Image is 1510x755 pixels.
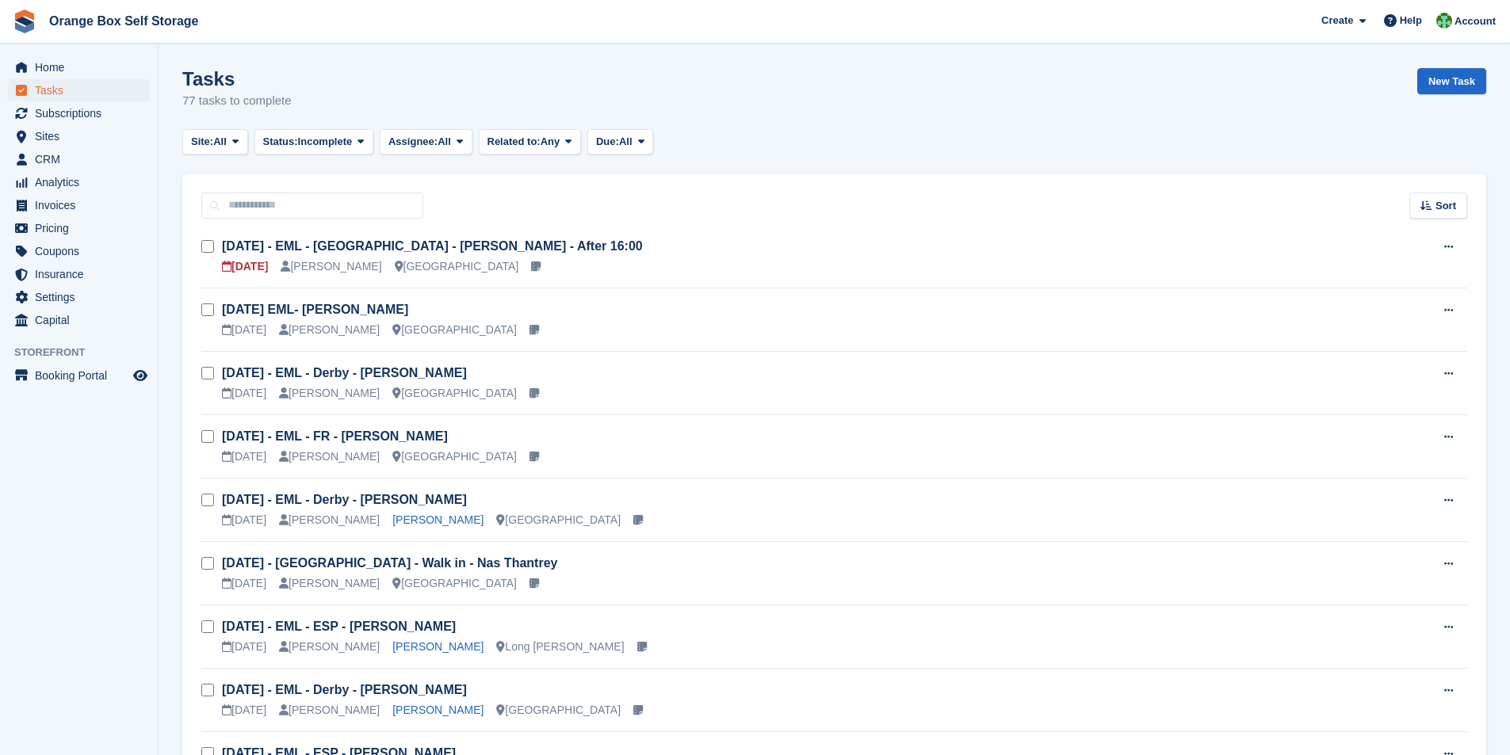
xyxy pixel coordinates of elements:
[479,129,581,155] button: Related to: Any
[8,286,150,308] a: menu
[496,702,621,719] div: [GEOGRAPHIC_DATA]
[8,217,150,239] a: menu
[222,575,266,592] div: [DATE]
[213,134,227,150] span: All
[222,493,467,506] a: [DATE] - EML - Derby - [PERSON_NAME]
[8,125,150,147] a: menu
[222,258,268,275] div: [DATE]
[392,575,517,592] div: [GEOGRAPHIC_DATA]
[8,240,150,262] a: menu
[279,448,380,465] div: [PERSON_NAME]
[35,194,130,216] span: Invoices
[182,92,292,110] p: 77 tasks to complete
[43,8,205,34] a: Orange Box Self Storage
[279,639,380,655] div: [PERSON_NAME]
[1435,198,1456,214] span: Sort
[35,171,130,193] span: Analytics
[13,10,36,33] img: stora-icon-8386f47178a22dfd0bd8f6a31ec36ba5ce8667c1dd55bd0f319d3a0aa187defe.svg
[35,364,130,387] span: Booking Portal
[279,702,380,719] div: [PERSON_NAME]
[8,171,150,193] a: menu
[35,286,130,308] span: Settings
[222,702,266,719] div: [DATE]
[182,129,248,155] button: Site: All
[222,239,643,253] a: [DATE] - EML - [GEOGRAPHIC_DATA] - [PERSON_NAME] - After 16:00
[35,125,130,147] span: Sites
[487,134,541,150] span: Related to:
[541,134,560,150] span: Any
[222,366,467,379] a: [DATE] - EML - Derby - [PERSON_NAME]
[254,129,373,155] button: Status: Incomplete
[279,575,380,592] div: [PERSON_NAME]
[8,56,150,78] a: menu
[8,194,150,216] a: menu
[35,309,130,331] span: Capital
[438,134,451,150] span: All
[14,345,158,360] span: Storefront
[35,217,130,239] span: Pricing
[1455,13,1496,29] span: Account
[392,322,517,338] div: [GEOGRAPHIC_DATA]
[263,134,298,150] span: Status:
[35,148,130,170] span: CRM
[596,134,619,150] span: Due:
[395,258,519,275] div: [GEOGRAPHIC_DATA]
[380,129,472,155] button: Assignee: All
[619,134,633,150] span: All
[8,148,150,170] a: menu
[392,513,484,526] a: [PERSON_NAME]
[35,263,130,285] span: Insurance
[35,240,130,262] span: Coupons
[279,512,380,528] div: [PERSON_NAME]
[35,56,130,78] span: Home
[191,134,213,150] span: Site:
[496,639,624,655] div: Long [PERSON_NAME]
[35,102,130,124] span: Subscriptions
[388,134,438,150] span: Assignee:
[222,639,266,655] div: [DATE]
[222,448,266,465] div: [DATE]
[8,309,150,331] a: menu
[8,102,150,124] a: menu
[1436,13,1452,29] img: Binder Bhardwaj
[279,385,380,402] div: [PERSON_NAME]
[8,263,150,285] a: menu
[131,366,150,385] a: Preview store
[1417,68,1486,94] a: New Task
[222,620,456,633] a: [DATE] - EML - ESP - [PERSON_NAME]
[1321,13,1353,29] span: Create
[222,512,266,528] div: [DATE]
[222,385,266,402] div: [DATE]
[222,303,408,316] a: [DATE] EML- [PERSON_NAME]
[35,79,130,101] span: Tasks
[587,129,653,155] button: Due: All
[222,556,557,570] a: [DATE] - [GEOGRAPHIC_DATA] - Walk in - Nas Thantrey
[222,322,266,338] div: [DATE]
[8,79,150,101] a: menu
[222,683,467,696] a: [DATE] - EML - Derby - [PERSON_NAME]
[392,385,517,402] div: [GEOGRAPHIC_DATA]
[298,134,353,150] span: Incomplete
[392,448,517,465] div: [GEOGRAPHIC_DATA]
[392,640,484,653] a: [PERSON_NAME]
[281,258,381,275] div: [PERSON_NAME]
[8,364,150,387] a: menu
[496,512,621,528] div: [GEOGRAPHIC_DATA]
[279,322,380,338] div: [PERSON_NAME]
[222,429,448,443] a: [DATE] - EML - FR - [PERSON_NAME]
[392,704,484,716] a: [PERSON_NAME]
[182,68,292,90] h1: Tasks
[1400,13,1422,29] span: Help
